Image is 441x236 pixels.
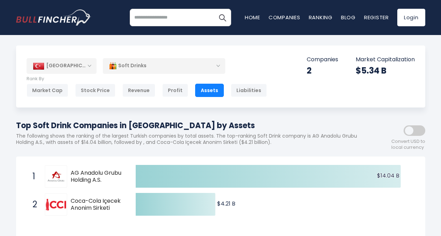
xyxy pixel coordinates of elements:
[309,14,333,21] a: Ranking
[27,58,97,74] div: [GEOGRAPHIC_DATA]
[16,133,362,145] p: The following shows the ranking of the largest Turkish companies by total assets. The top-ranking...
[307,56,338,63] p: Companies
[217,200,235,208] text: $4.21 B
[341,14,356,21] a: Blog
[46,199,66,210] img: Coca-Cola Içecek Anonim Sirketi
[214,9,231,26] button: Search
[397,9,425,26] a: Login
[27,84,68,97] div: Market Cap
[356,56,415,63] p: Market Capitalization
[16,9,91,26] img: bullfincher logo
[162,84,188,97] div: Profit
[269,14,300,21] a: Companies
[71,197,123,212] span: Coca-Cola Içecek Anonim Sirketi
[122,84,155,97] div: Revenue
[103,58,225,74] div: Soft Drinks
[377,172,399,180] text: $14.04 B
[307,65,338,76] div: 2
[16,9,91,26] a: Go to homepage
[245,14,260,21] a: Home
[29,199,36,210] span: 2
[231,84,267,97] div: Liabilities
[29,171,36,182] span: 1
[356,65,415,76] div: $5.34 B
[364,14,389,21] a: Register
[75,84,115,97] div: Stock Price
[16,120,362,131] h1: Top Soft Drink Companies in [GEOGRAPHIC_DATA] by Assets
[195,84,224,97] div: Assets
[391,139,425,151] span: Convert USD to local currency
[46,166,66,187] img: AG Anadolu Grubu Holding A.S.
[71,169,123,184] span: AG Anadolu Grubu Holding A.S.
[27,76,267,82] p: Rank By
